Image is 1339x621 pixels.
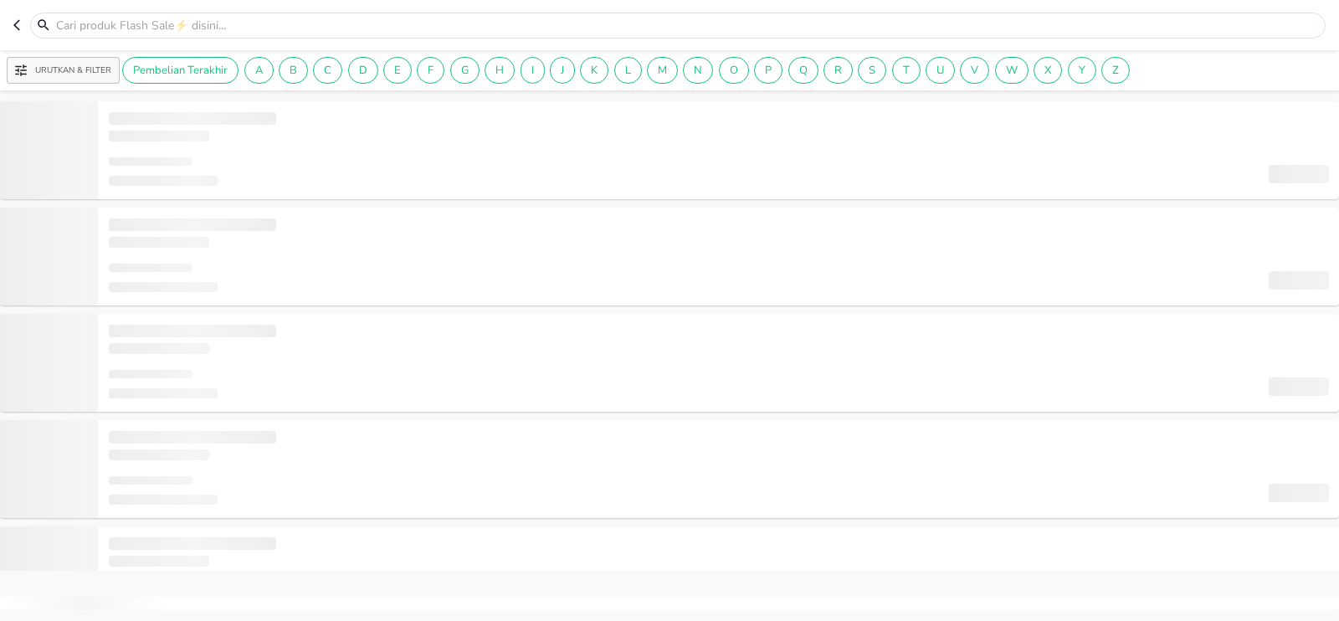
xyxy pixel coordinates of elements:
[109,537,276,550] span: ‌
[451,63,479,78] span: G
[614,57,642,84] div: L
[648,63,677,78] span: M
[1034,63,1061,78] span: X
[123,63,238,78] span: Pembelian Terakhir
[551,63,574,78] span: J
[824,63,852,78] span: R
[109,370,192,378] span: ‌
[926,63,954,78] span: U
[926,57,955,84] div: U
[109,495,218,505] span: ‌
[109,476,192,485] span: ‌
[684,63,712,78] span: N
[995,57,1029,84] div: W
[109,325,276,337] span: ‌
[859,63,885,78] span: S
[521,57,545,84] div: I
[109,264,192,272] span: ‌
[1068,57,1096,84] div: Y
[314,63,341,78] span: C
[1269,484,1329,502] span: ‌
[109,237,209,248] span: ‌
[245,63,273,78] span: A
[109,431,276,444] span: ‌
[109,282,218,292] span: ‌
[348,57,378,84] div: D
[1101,57,1130,84] div: Z
[755,63,782,78] span: P
[244,57,274,84] div: A
[581,63,608,78] span: K
[485,63,514,78] span: H
[615,63,641,78] span: L
[109,218,276,231] span: ‌
[109,556,209,567] span: ‌
[418,63,444,78] span: F
[450,57,480,84] div: G
[720,63,748,78] span: O
[788,57,818,84] div: Q
[313,57,342,84] div: C
[7,57,120,84] button: Urutkan & Filter
[109,388,218,398] span: ‌
[960,57,989,84] div: V
[383,57,412,84] div: E
[1034,57,1062,84] div: X
[1269,377,1329,396] span: ‌
[1069,63,1095,78] span: Y
[521,63,544,78] span: I
[122,57,239,84] div: Pembelian Terakhir
[754,57,782,84] div: P
[858,57,886,84] div: S
[893,63,920,78] span: T
[109,157,192,166] span: ‌
[485,57,515,84] div: H
[109,176,218,186] span: ‌
[109,112,276,125] span: ‌
[279,57,308,84] div: B
[550,57,575,84] div: J
[580,57,608,84] div: K
[823,57,853,84] div: R
[417,57,444,84] div: F
[1269,271,1329,290] span: ‌
[109,131,209,141] span: ‌
[1269,165,1329,183] span: ‌
[683,57,713,84] div: N
[789,63,818,78] span: Q
[892,57,921,84] div: T
[109,449,209,460] span: ‌
[280,63,307,78] span: B
[35,64,111,77] p: Urutkan & Filter
[109,343,209,354] span: ‌
[996,63,1028,78] span: W
[54,17,1321,34] input: Cari produk Flash Sale⚡ disini…
[349,63,377,78] span: D
[384,63,411,78] span: E
[647,57,678,84] div: M
[961,63,988,78] span: V
[719,57,749,84] div: O
[1102,63,1129,78] span: Z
